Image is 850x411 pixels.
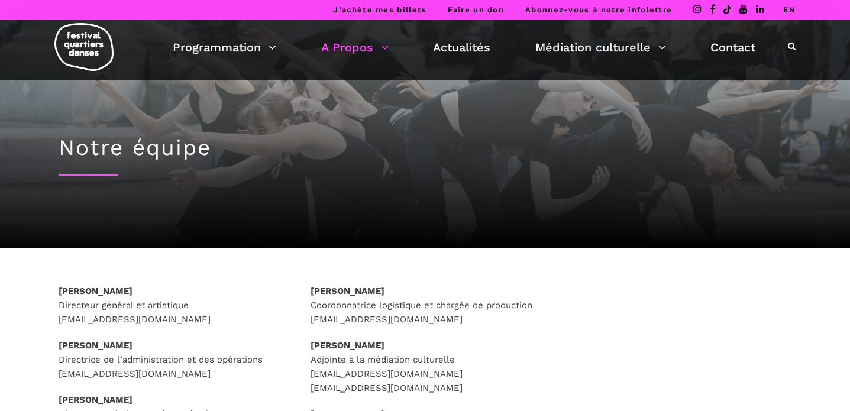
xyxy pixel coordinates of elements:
a: Contact [710,37,755,57]
a: Abonnez-vous à notre infolettre [525,5,672,14]
strong: [PERSON_NAME] [59,286,132,296]
a: Médiation culturelle [535,37,666,57]
strong: [PERSON_NAME] [59,340,132,351]
strong: [PERSON_NAME] [311,340,384,351]
img: logo-fqd-med [54,23,114,71]
p: Directeur général et artistique [EMAIL_ADDRESS][DOMAIN_NAME] [59,284,287,326]
p: Coordonnatrice logistique et chargée de production [EMAIL_ADDRESS][DOMAIN_NAME] [311,284,539,326]
a: Faire un don [448,5,504,14]
a: Actualités [433,37,490,57]
a: A Propos [321,37,389,57]
h1: Notre équipe [59,135,792,161]
a: EN [783,5,796,14]
p: Directrice de l’administration et des opérations [EMAIL_ADDRESS][DOMAIN_NAME] [59,338,287,381]
a: J’achète mes billets [333,5,426,14]
strong: [PERSON_NAME] [311,286,384,296]
strong: [PERSON_NAME] [59,394,132,405]
p: Adjointe à la médiation culturelle [EMAIL_ADDRESS][DOMAIN_NAME] [EMAIL_ADDRESS][DOMAIN_NAME] [311,338,539,395]
a: Programmation [173,37,276,57]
